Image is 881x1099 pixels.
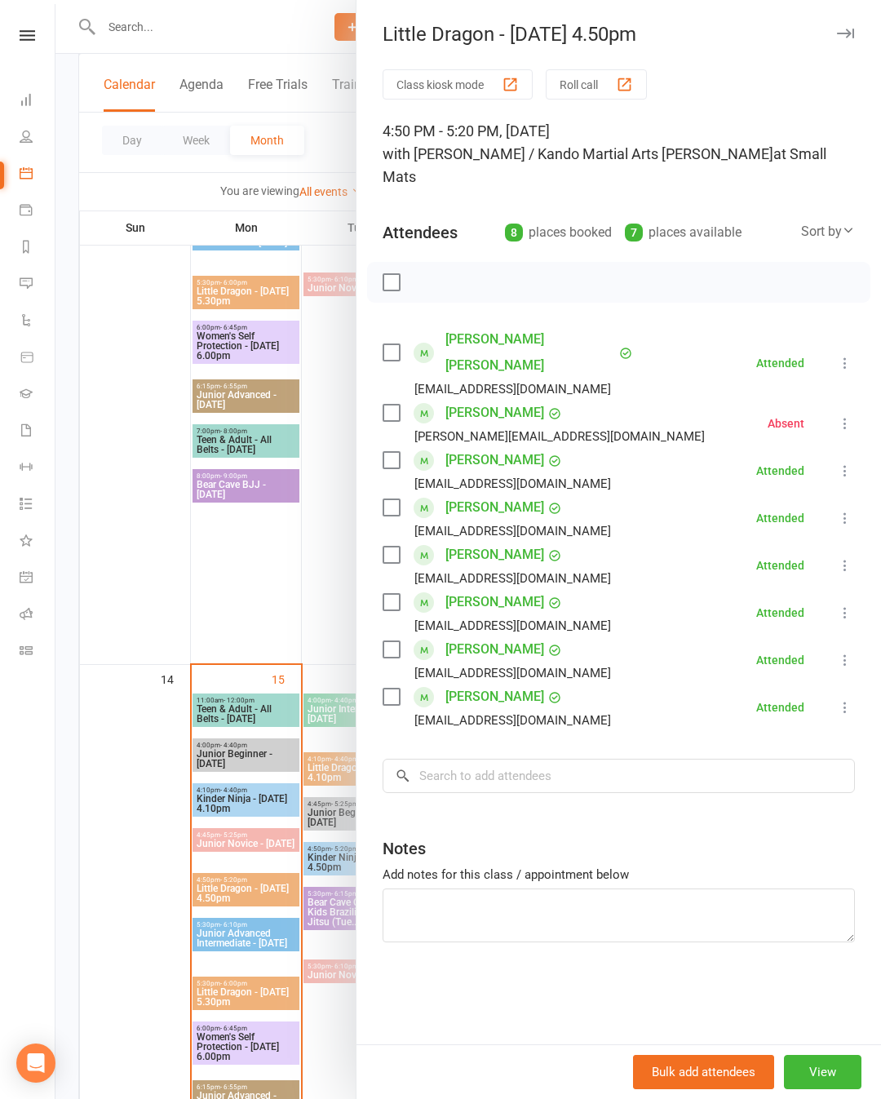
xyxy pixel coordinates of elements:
a: Product Sales [20,340,56,377]
div: Attended [756,512,804,524]
button: Roll call [546,69,647,100]
a: [PERSON_NAME] [445,589,544,615]
a: Class kiosk mode [20,634,56,671]
a: What's New [20,524,56,561]
div: Absent [768,418,804,429]
button: View [784,1055,861,1089]
a: [PERSON_NAME] [PERSON_NAME] [445,326,615,379]
div: places booked [505,221,612,244]
a: Calendar [20,157,56,193]
a: [PERSON_NAME] [445,447,544,473]
a: [PERSON_NAME] [445,684,544,710]
div: Attended [756,654,804,666]
div: Add notes for this class / appointment below [383,865,855,884]
a: [PERSON_NAME] [445,636,544,663]
div: Attended [756,607,804,618]
a: General attendance kiosk mode [20,561,56,597]
div: [EMAIL_ADDRESS][DOMAIN_NAME] [414,521,611,542]
button: Bulk add attendees [633,1055,774,1089]
div: Attended [756,702,804,713]
span: with [PERSON_NAME] / Kando Martial Arts [PERSON_NAME] [383,145,773,162]
button: Class kiosk mode [383,69,533,100]
div: 7 [625,224,643,242]
a: Reports [20,230,56,267]
a: [PERSON_NAME] [445,494,544,521]
div: Little Dragon - [DATE] 4.50pm [356,23,881,46]
div: Notes [383,837,426,860]
div: 8 [505,224,523,242]
div: [EMAIL_ADDRESS][DOMAIN_NAME] [414,568,611,589]
div: places available [625,221,742,244]
a: Dashboard [20,83,56,120]
div: [EMAIL_ADDRESS][DOMAIN_NAME] [414,663,611,684]
div: Attended [756,560,804,571]
div: [PERSON_NAME][EMAIL_ADDRESS][DOMAIN_NAME] [414,426,705,447]
input: Search to add attendees [383,759,855,793]
div: [EMAIL_ADDRESS][DOMAIN_NAME] [414,615,611,636]
div: 4:50 PM - 5:20 PM, [DATE] [383,120,855,188]
a: Roll call kiosk mode [20,597,56,634]
div: Attended [756,357,804,369]
div: Attendees [383,221,458,244]
div: [EMAIL_ADDRESS][DOMAIN_NAME] [414,379,611,400]
div: Sort by [801,221,855,242]
a: [PERSON_NAME] [445,542,544,568]
a: [PERSON_NAME] [445,400,544,426]
div: [EMAIL_ADDRESS][DOMAIN_NAME] [414,710,611,731]
a: People [20,120,56,157]
a: Payments [20,193,56,230]
div: Open Intercom Messenger [16,1044,55,1083]
div: Attended [756,465,804,476]
div: [EMAIL_ADDRESS][DOMAIN_NAME] [414,473,611,494]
